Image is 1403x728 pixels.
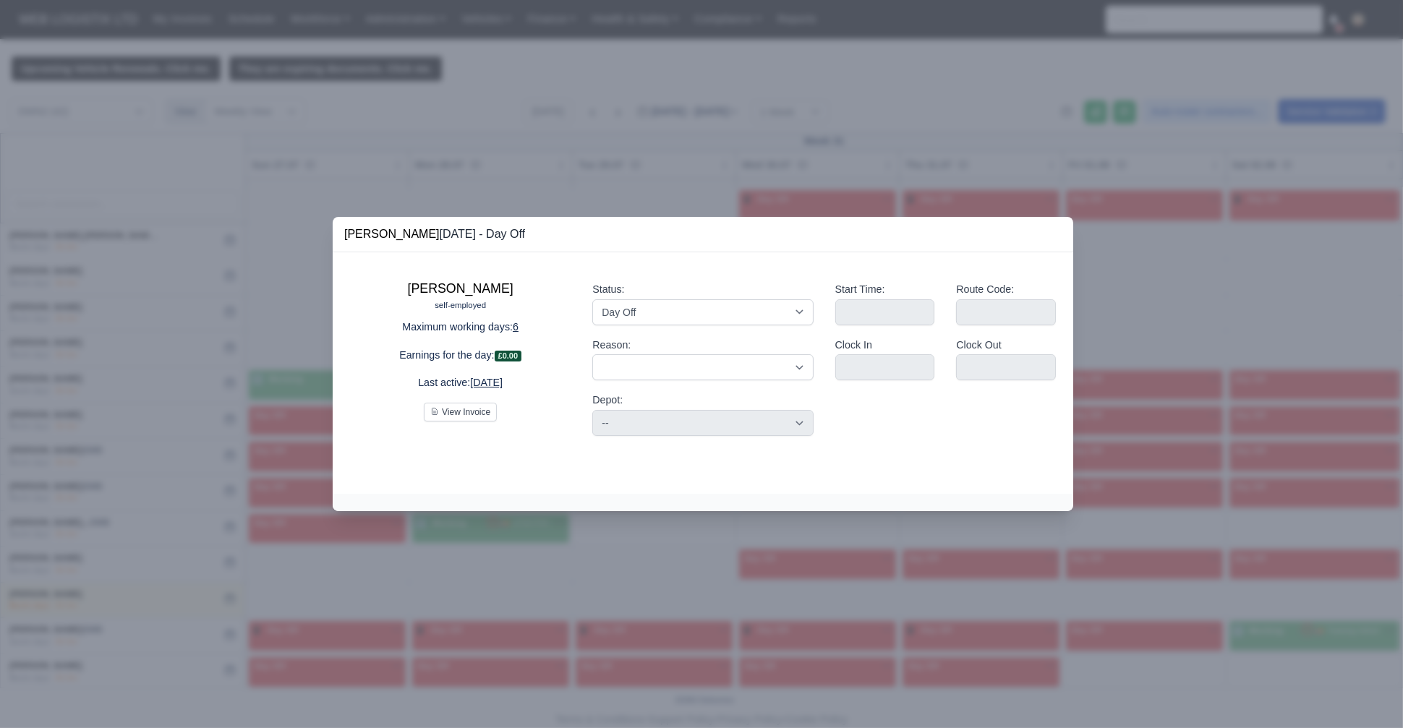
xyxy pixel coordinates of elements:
u: 6 [513,321,519,333]
label: Start Time: [835,281,885,298]
label: Depot: [592,392,623,408]
label: Clock Out [956,337,1002,354]
div: [DATE] - Day Off [344,226,525,243]
button: View Invoice [424,403,497,421]
a: [PERSON_NAME] [408,281,513,296]
span: £0.00 [495,351,522,361]
u: [DATE] [470,377,503,388]
p: Last active: [350,374,571,391]
iframe: Chat Widget [1331,659,1403,728]
p: Earnings for the day: [350,347,571,364]
a: [PERSON_NAME] [344,228,440,240]
label: Status: [592,281,624,298]
label: Clock In [835,337,872,354]
small: self-employed [435,301,486,309]
label: Reason: [592,337,631,354]
label: Route Code: [956,281,1014,298]
p: Maximum working days: [350,319,571,335]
